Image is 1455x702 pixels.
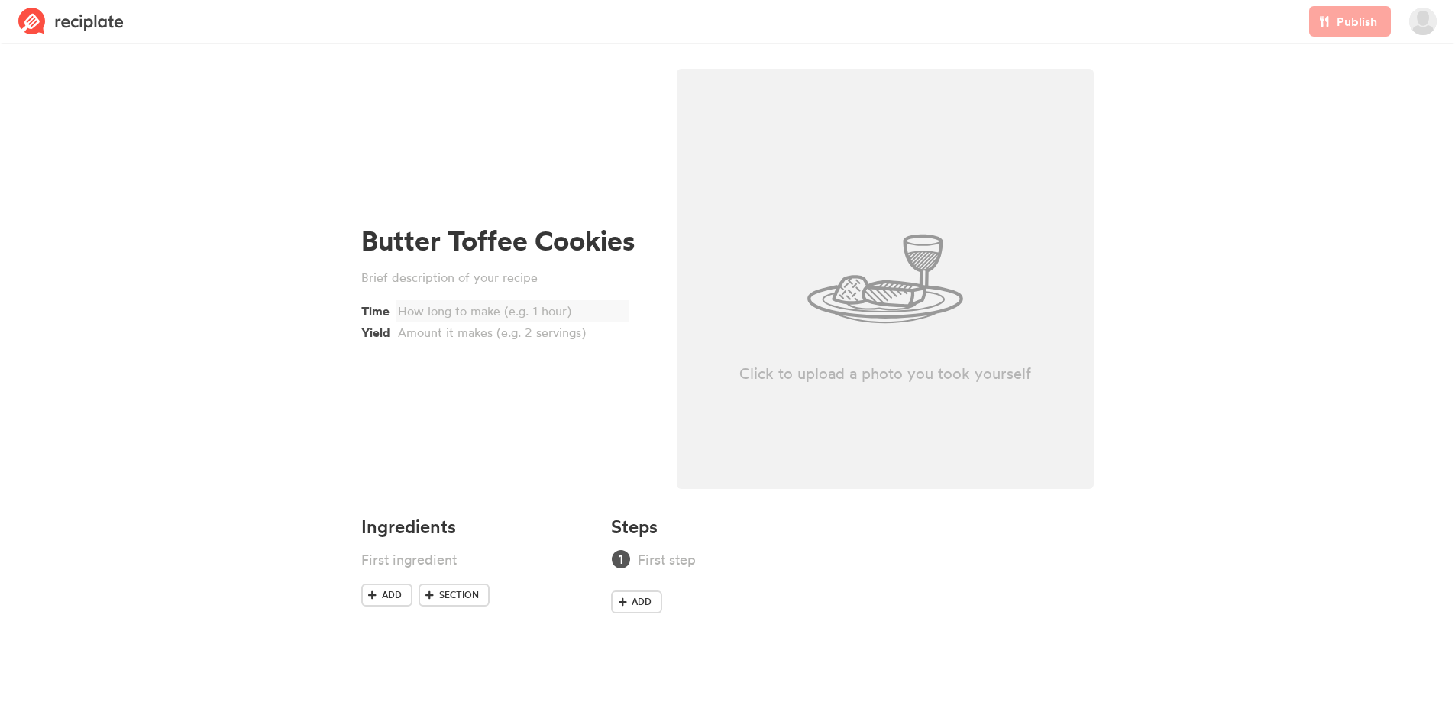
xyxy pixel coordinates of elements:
span: Yield [361,320,398,341]
div: Butter Toffee Cookies [361,225,648,257]
img: Reciplate [18,8,124,35]
span: Add [382,588,402,602]
span: Add [632,595,652,609]
p: Click to upload a photo you took yourself [677,363,1094,384]
span: Section [439,588,479,602]
span: Time [361,299,398,320]
h4: Ingredients [361,516,593,537]
img: User's avatar [1409,8,1437,35]
h4: Steps [611,516,658,537]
